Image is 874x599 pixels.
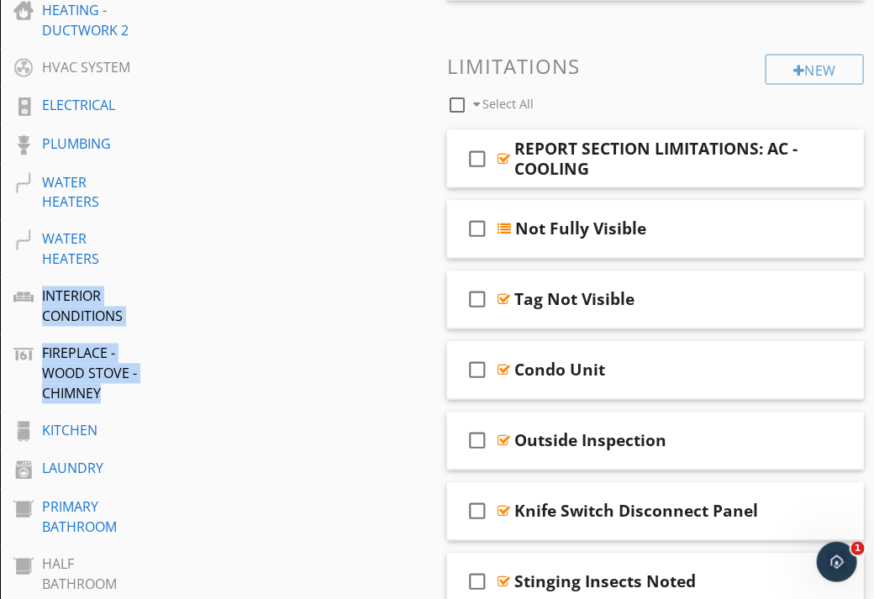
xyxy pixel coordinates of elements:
i: check_box_outline_blank [464,350,491,391]
div: New [766,55,864,85]
span: Select All [482,96,534,112]
div: LAUNDRY [42,459,139,479]
h3: Limitations [447,55,864,77]
div: HVAC SYSTEM [42,57,139,77]
div: Condo Unit [514,360,605,381]
div: KITCHEN [42,421,139,441]
div: REPORT SECTION LIMITATIONS: AC - COOLING [514,139,802,179]
div: HALF BATHROOM [42,554,139,595]
div: WATER HEATERS [42,172,139,213]
div: PLUMBING [42,134,139,154]
div: Not Fully Visible [515,219,646,239]
div: ELECTRICAL [42,95,139,115]
div: Stinging Insects Noted [514,572,696,592]
div: INTERIOR CONDITIONS [42,286,139,327]
i: check_box_outline_blank [464,491,491,532]
i: check_box_outline_blank [464,280,491,320]
div: Tag Not Visible [514,290,634,310]
div: Knife Switch Disconnect Panel [514,502,758,522]
i: check_box_outline_blank [464,139,491,179]
i: check_box_outline_blank [464,209,491,250]
div: WATER HEATERS [42,229,139,270]
span: 1 [851,542,865,555]
div: FIREPLACE - WOOD STOVE - CHIMNEY [42,344,139,404]
iframe: Intercom live chat [817,542,857,582]
div: Outside Inspection [514,431,666,451]
div: PRIMARY BATHROOM [42,497,139,538]
i: check_box_outline_blank [464,421,491,461]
